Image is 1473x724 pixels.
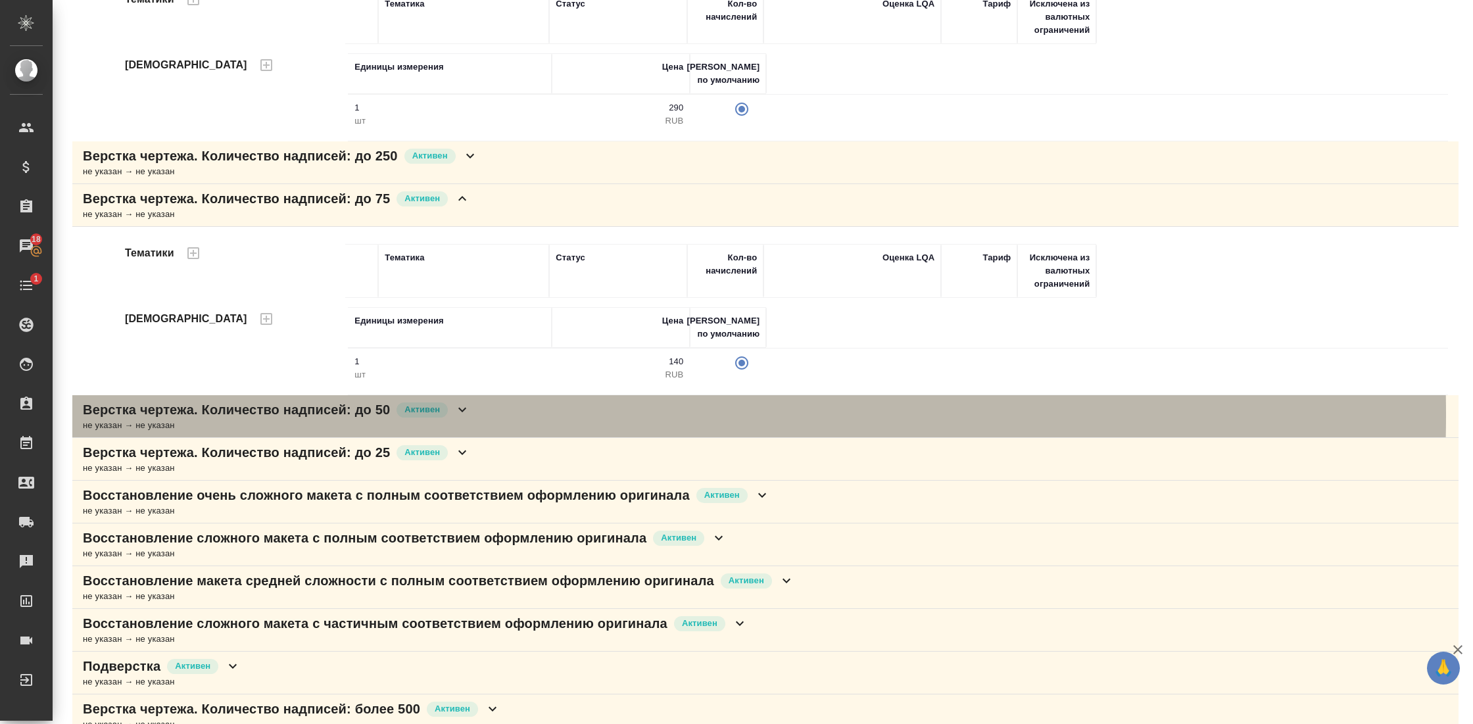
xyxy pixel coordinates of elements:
[1024,251,1090,291] div: Исключена из валютных ограничений
[704,489,740,502] p: Активен
[125,245,174,261] h4: Тематики
[72,395,1459,438] div: Верстка чертежа. Количество надписей: до 50Активенне указан → не указан
[83,529,646,547] p: Восстановление сложного макета с полным соответствием оформлению оригинала
[556,251,585,264] div: Статус
[662,60,684,74] div: Цена
[687,60,760,87] div: [PERSON_NAME] по умолчанию
[83,443,390,462] p: Верстка чертежа. Количество надписей: до 25
[24,233,49,246] span: 18
[354,101,545,114] p: 1
[404,403,440,416] p: Активен
[125,311,247,327] h4: [DEMOGRAPHIC_DATA]
[1427,652,1460,685] button: 🙏
[3,269,49,302] a: 1
[72,652,1459,694] div: ПодверсткаАктивенне указан → не указан
[3,229,49,262] a: 18
[354,314,443,327] div: Единицы измерения
[558,101,683,114] p: 290
[72,184,1459,227] div: Верстка чертежа. Количество надписей: до 75Активенне указан → не указан
[882,251,934,264] div: Оценка LQA
[558,114,683,128] p: RUB
[354,60,443,74] div: Единицы измерения
[83,486,690,504] p: Восстановление очень сложного макета с полным соответствием оформлению оригинала
[83,147,398,165] p: Верстка чертежа. Количество надписей: до 250
[1432,654,1455,682] span: 🙏
[83,547,727,560] div: не указан → не указан
[412,149,448,162] p: Активен
[83,590,794,603] div: не указан → не указан
[26,272,46,285] span: 1
[72,481,1459,523] div: Восстановление очень сложного макета с полным соответствием оформлению оригиналаАктивенне указан ...
[83,700,420,718] p: Верстка чертежа. Количество надписей: более 500
[72,609,1459,652] div: Восстановление сложного макета с частичным соответствием оформлению оригиналаАктивенне указан → н...
[72,566,1459,609] div: Восстановление макета средней сложности с полным соответствием оформлению оригиналаАктивенне указ...
[175,660,210,673] p: Активен
[354,355,545,368] p: 1
[385,251,424,264] div: Тематика
[83,614,667,633] p: Восстановление сложного макета с частичным соответствием оформлению оригинала
[687,314,760,341] div: [PERSON_NAME] по умолчанию
[83,675,241,688] div: не указан → не указан
[83,462,470,475] div: не указан → не указан
[354,368,545,381] p: шт
[83,571,714,590] p: Восстановление макета средней сложности с полным соответствием оформлению оригинала
[83,165,478,178] div: не указан → не указан
[729,574,764,587] p: Активен
[72,141,1459,184] div: Верстка чертежа. Количество надписей: до 250Активенне указан → не указан
[404,192,440,205] p: Активен
[661,531,696,544] p: Активен
[83,189,390,208] p: Верстка чертежа. Количество надписей: до 75
[354,114,545,128] p: шт
[83,400,390,419] p: Верстка чертежа. Количество надписей: до 50
[662,314,684,327] div: Цена
[72,523,1459,566] div: Восстановление сложного макета с полным соответствием оформлению оригиналаАктивенне указан → не у...
[682,617,717,630] p: Активен
[558,368,683,381] p: RUB
[694,251,757,278] div: Кол-во начислений
[83,633,748,646] div: не указан → не указан
[72,438,1459,481] div: Верстка чертежа. Количество надписей: до 25Активенне указан → не указан
[83,657,160,675] p: Подверстка
[982,251,1011,264] div: Тариф
[435,702,470,715] p: Активен
[83,504,770,518] div: не указан → не указан
[83,208,470,221] div: не указан → не указан
[404,446,440,459] p: Активен
[125,57,247,73] h4: [DEMOGRAPHIC_DATA]
[558,355,683,368] p: 140
[83,419,470,432] div: не указан → не указан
